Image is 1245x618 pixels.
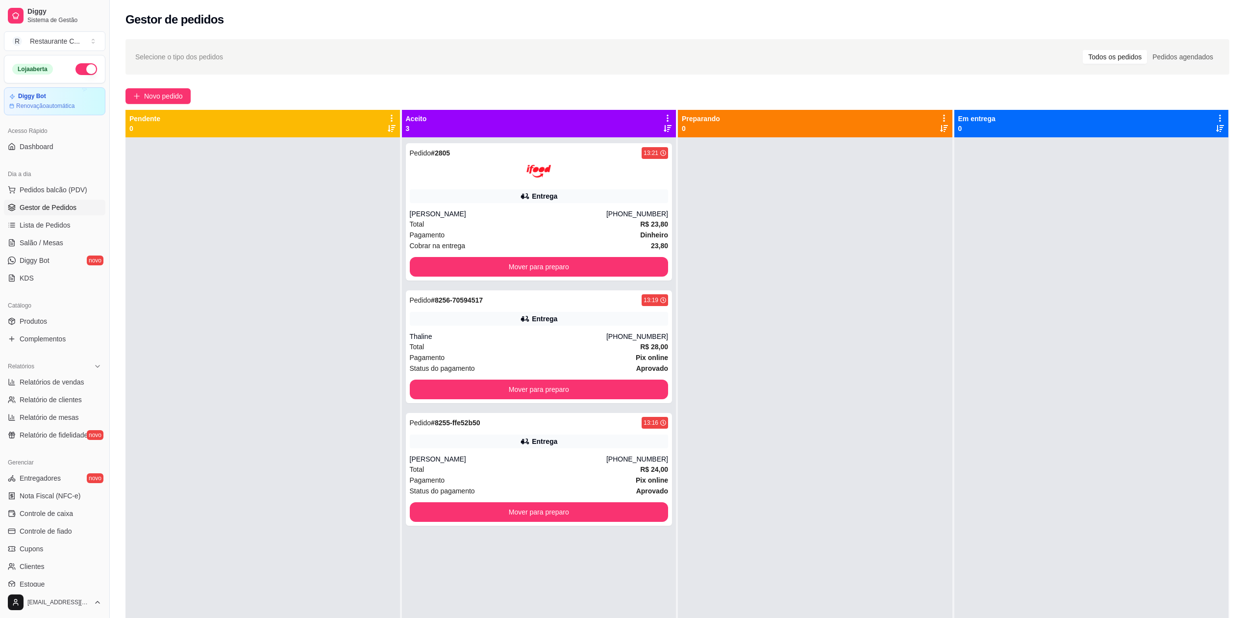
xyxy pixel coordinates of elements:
a: Controle de fiado [4,523,105,539]
strong: aprovado [636,487,668,495]
span: Pagamento [410,475,445,486]
p: 0 [682,124,720,133]
a: Relatórios de vendas [4,374,105,390]
a: Relatório de clientes [4,392,105,408]
span: Pedidos balcão (PDV) [20,185,87,195]
p: Aceito [406,114,427,124]
div: Restaurante C ... [30,36,80,46]
span: Salão / Mesas [20,238,63,248]
span: Status do pagamento [410,486,475,496]
a: Controle de caixa [4,506,105,521]
strong: # 2805 [431,149,450,157]
span: Gestor de Pedidos [20,203,76,212]
article: Renovação automática [16,102,75,110]
span: Pagamento [410,230,445,240]
button: Novo pedido [125,88,191,104]
span: Relatório de clientes [20,395,82,405]
a: KDS [4,270,105,286]
a: Produtos [4,313,105,329]
span: Controle de fiado [20,526,72,536]
span: Pagamento [410,352,445,363]
strong: # 8255-ffe52b50 [431,419,480,427]
span: Total [410,464,424,475]
p: Em entrega [958,114,996,124]
div: [PERSON_NAME] [410,454,606,464]
a: DiggySistema de Gestão [4,4,105,27]
div: Catálogo [4,298,105,313]
div: Entrega [532,437,557,446]
a: Estoque [4,576,105,592]
strong: R$ 23,80 [640,220,668,228]
span: R [12,36,22,46]
p: Preparando [682,114,720,124]
a: Diggy BotRenovaçãoautomática [4,87,105,115]
a: Dashboard [4,139,105,154]
button: Pedidos balcão (PDV) [4,182,105,198]
span: Dashboard [20,142,53,152]
strong: 23,80 [651,242,668,250]
div: [PERSON_NAME] [410,209,606,219]
span: Entregadores [20,473,61,483]
strong: R$ 24,00 [640,465,668,473]
span: Cobrar na entrega [410,240,466,251]
a: Salão / Mesas [4,235,105,251]
span: Status do pagamento [410,363,475,374]
button: Mover para preparo [410,257,669,277]
a: Cupons [4,541,105,557]
span: Pedido [410,296,431,304]
span: Clientes [20,562,45,571]
a: Gestor de Pedidos [4,200,105,215]
span: Relatórios [8,362,34,370]
span: Lista de Pedidos [20,220,71,230]
article: Diggy Bot [18,93,46,100]
img: ifood [526,159,551,183]
span: Selecione o tipo dos pedidos [135,51,223,62]
span: KDS [20,273,34,283]
div: [PHONE_NUMBER] [606,332,668,341]
span: plus [133,93,140,100]
a: Relatório de fidelidadenovo [4,427,105,443]
a: Lista de Pedidos [4,217,105,233]
span: Sistema de Gestão [27,16,101,24]
a: Relatório de mesas [4,410,105,425]
span: Complementos [20,334,66,344]
strong: Pix online [636,476,668,484]
span: Produtos [20,316,47,326]
span: Cupons [20,544,43,554]
span: Diggy [27,7,101,16]
strong: # 8256-70594517 [431,296,483,304]
span: Novo pedido [144,91,183,102]
div: Entrega [532,191,557,201]
div: Gerenciar [4,455,105,470]
span: Total [410,219,424,230]
div: Loja aberta [12,64,53,75]
button: Select a team [4,31,105,51]
a: Clientes [4,559,105,574]
span: Relatório de mesas [20,412,79,422]
button: Alterar Status [75,63,97,75]
div: [PHONE_NUMBER] [606,209,668,219]
h2: Gestor de pedidos [125,12,224,27]
a: Complementos [4,331,105,347]
p: 0 [958,124,996,133]
p: 0 [129,124,160,133]
strong: Pix online [636,354,668,361]
strong: Dinheiro [640,231,668,239]
strong: R$ 28,00 [640,343,668,351]
a: Nota Fiscal (NFC-e) [4,488,105,504]
div: Pedidos agendados [1147,50,1219,64]
span: Pedido [410,149,431,157]
button: [EMAIL_ADDRESS][DOMAIN_NAME] [4,591,105,614]
p: Pendente [129,114,160,124]
div: Thaline [410,332,606,341]
p: 3 [406,124,427,133]
strong: aprovado [636,364,668,372]
div: Dia a dia [4,166,105,182]
div: Todos os pedidos [1083,50,1147,64]
span: Relatórios de vendas [20,377,84,387]
div: [PHONE_NUMBER] [606,454,668,464]
div: 13:16 [644,419,658,427]
button: Mover para preparo [410,380,669,399]
button: Mover para preparo [410,502,669,522]
a: Diggy Botnovo [4,253,105,268]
